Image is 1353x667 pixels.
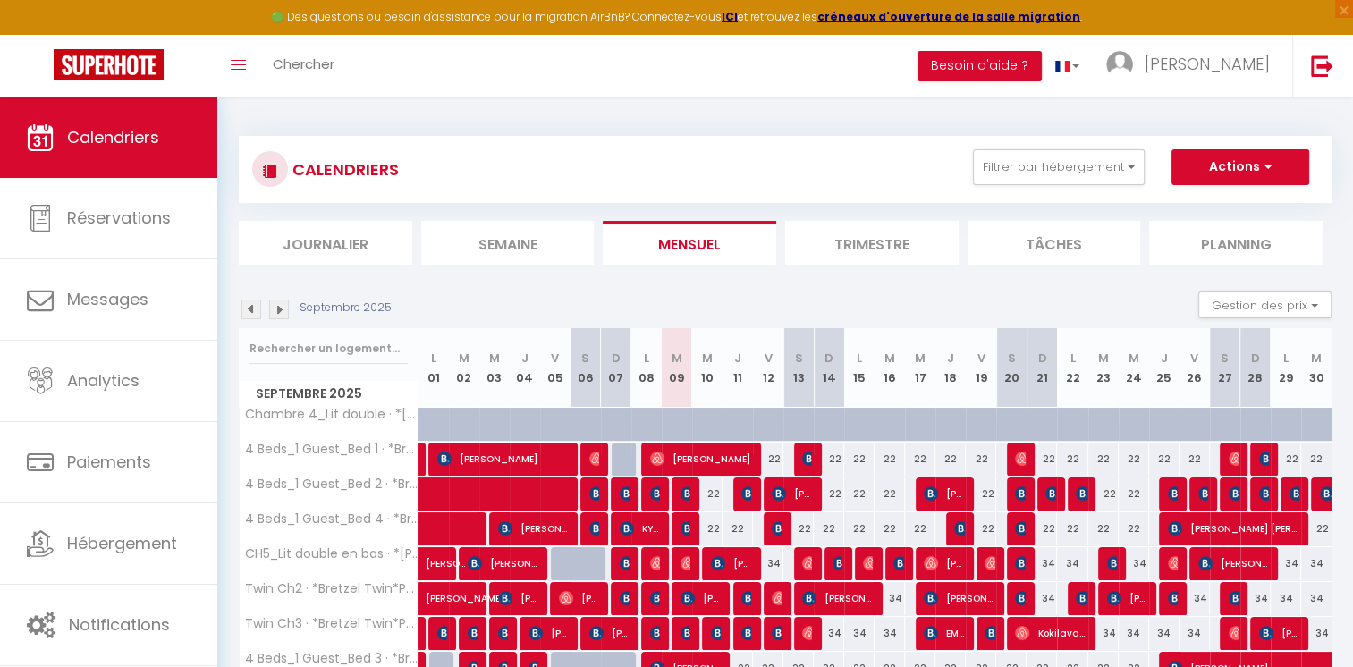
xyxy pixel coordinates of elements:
[753,443,783,476] div: 22
[692,512,723,545] div: 22
[1119,443,1149,476] div: 22
[681,477,690,511] span: [PERSON_NAME]
[650,477,660,511] span: [PERSON_NAME]
[681,581,721,615] span: [PERSON_NAME]
[437,442,569,476] span: [PERSON_NAME]
[1301,328,1332,408] th: 30
[300,300,392,317] p: Septembre 2025
[1088,512,1119,545] div: 22
[875,477,905,511] div: 22
[802,581,873,615] span: [PERSON_NAME]
[814,617,844,650] div: 34
[589,477,599,511] span: [PERSON_NAME]
[1088,443,1119,476] div: 22
[426,537,467,571] span: [PERSON_NAME]
[1129,350,1139,367] abbr: M
[734,350,741,367] abbr: J
[814,443,844,476] div: 22
[1027,582,1057,615] div: 34
[67,288,148,310] span: Messages
[814,477,844,511] div: 22
[612,350,621,367] abbr: D
[905,512,935,545] div: 22
[1119,477,1149,511] div: 22
[1240,582,1271,615] div: 34
[620,477,630,511] span: [PERSON_NAME]
[1240,328,1271,408] th: 28
[650,546,660,580] span: [PERSON_NAME]
[581,350,589,367] abbr: S
[67,126,159,148] span: Calendriers
[1311,55,1333,77] img: logout
[1076,477,1086,511] span: [PERSON_NAME]
[1027,547,1057,580] div: 34
[1259,442,1269,476] span: [PERSON_NAME]
[14,7,68,61] button: Ouvrir le widget de chat LiveChat
[1301,443,1332,476] div: 22
[741,616,751,650] span: Berbers Joep
[772,511,782,545] span: [PERSON_NAME]
[884,350,895,367] abbr: M
[1149,221,1323,265] li: Planning
[915,350,926,367] abbr: M
[419,582,449,616] a: [PERSON_NAME]
[692,328,723,408] th: 10
[1301,582,1332,615] div: 34
[875,512,905,545] div: 22
[722,9,738,24] strong: ICI
[1259,477,1269,511] span: [PERSON_NAME]
[1149,617,1180,650] div: 34
[783,328,814,408] th: 13
[650,581,660,615] span: Malo Cahors
[1229,477,1239,511] span: [PERSON_NAME]
[1271,582,1301,615] div: 34
[935,443,966,476] div: 22
[1015,546,1025,580] span: [PERSON_NAME]
[67,207,171,229] span: Réservations
[1283,350,1289,367] abbr: L
[772,477,812,511] span: [PERSON_NAME]
[1290,477,1299,511] span: [PERSON_NAME]
[802,616,812,650] span: [PERSON_NAME]
[1180,582,1210,615] div: 34
[918,51,1042,81] button: Besoin d'aide ?
[1098,350,1109,367] abbr: M
[924,546,964,580] span: [PERSON_NAME]
[966,512,996,545] div: 22
[489,350,500,367] abbr: M
[875,328,905,408] th: 16
[1015,442,1025,476] span: Malo Le Bourdonnec
[844,477,875,511] div: 22
[650,616,660,650] span: [PERSON_NAME]
[1229,581,1239,615] span: [PERSON_NAME]
[1301,547,1332,580] div: 34
[249,333,408,365] input: Rechercher un logement...
[1180,328,1210,408] th: 26
[875,443,905,476] div: 22
[723,512,753,545] div: 22
[1171,149,1309,185] button: Actions
[1168,581,1178,615] span: [PERSON_NAME]
[242,582,421,595] span: Twin Ch2 · *Bretzel Twin*Petite Venise*[GEOGRAPHIC_DATA]*City.C*
[1149,328,1180,408] th: 25
[1015,581,1025,615] span: [PERSON_NAME]
[650,442,751,476] span: [PERSON_NAME]
[529,616,569,650] span: [PERSON_NAME]
[1301,617,1332,650] div: 34
[1119,617,1149,650] div: 34
[824,350,833,367] abbr: D
[242,512,421,526] span: 4 Beds_1 Guest_Bed 4 · *Bretzel Bed*Petite Venise*[GEOGRAPHIC_DATA]*City.C*
[510,328,540,408] th: 04
[1045,477,1055,511] span: [PERSON_NAME]
[1037,350,1046,367] abbr: D
[620,581,630,615] span: [PERSON_NAME]
[857,350,862,367] abbr: L
[242,443,421,456] span: 4 Beds_1 Guest_Bed 1 · *Bretzel Bed*Petite Venise*[GEOGRAPHIC_DATA]*City.C*
[785,221,959,265] li: Trimestre
[540,328,571,408] th: 05
[498,581,538,615] span: [PERSON_NAME]
[620,511,660,545] span: KYOUNGSEO [PERSON_NAME]
[844,512,875,545] div: 22
[783,512,814,545] div: 22
[1301,512,1332,545] div: 22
